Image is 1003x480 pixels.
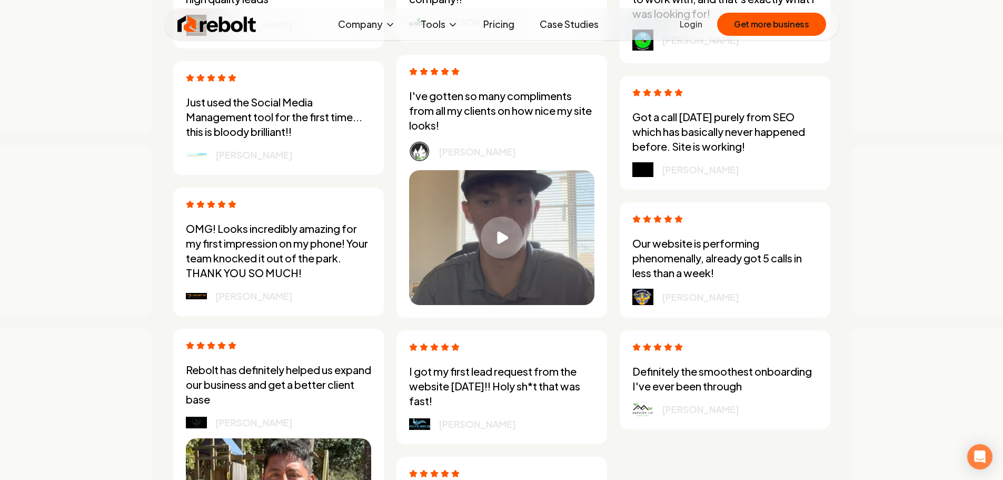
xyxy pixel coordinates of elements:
[177,14,256,35] img: Rebolt Logo
[409,170,594,305] button: Play video
[186,417,207,428] img: logo
[215,415,293,430] p: [PERSON_NAME]
[409,364,594,408] p: I got my first lead request from the website [DATE]!! Holy sh*t that was fast!
[632,162,653,177] img: logo
[632,289,653,305] img: logo
[662,162,739,177] p: [PERSON_NAME]
[186,363,371,407] p: Rebolt has definitely helped us expand our business and get a better client base
[215,289,293,303] p: [PERSON_NAME]
[662,402,739,417] p: [PERSON_NAME]
[662,290,739,305] p: [PERSON_NAME]
[632,236,818,280] p: Our website is performing phenomenally, already got 5 calls in less than a week!
[409,418,430,430] img: logo
[475,14,523,35] a: Pricing
[439,417,516,432] p: [PERSON_NAME]
[717,13,826,36] button: Get more business
[409,141,430,162] img: logo
[632,364,818,394] p: Definitely the smoothest onboarding I've ever been through
[632,403,653,417] img: logo
[186,152,207,158] img: logo
[531,14,607,35] a: Case Studies
[439,144,516,159] p: [PERSON_NAME]
[412,14,466,35] button: Tools
[186,293,207,299] img: logo
[186,221,371,280] p: OMG! Looks incredibly amazing for my first impression on my phone! Your team knocked it out of th...
[632,30,653,51] img: logo
[967,444,992,469] div: Open Intercom Messenger
[330,14,404,35] button: Company
[632,110,818,154] p: Got a call [DATE] purely from SEO which has basically never happened before. Site is working!
[680,18,702,31] a: Login
[662,33,739,47] p: [PERSON_NAME]
[409,89,594,133] p: I've gotten so many compliments from all my clients on how nice my site looks!
[186,95,371,139] p: Just used the Social Media Management tool for the first time... this is bloody brilliant!!
[215,148,293,162] p: [PERSON_NAME]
